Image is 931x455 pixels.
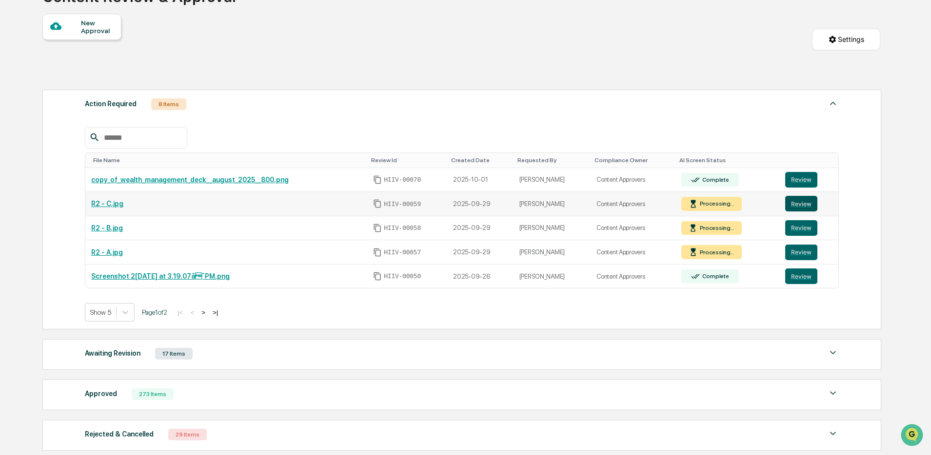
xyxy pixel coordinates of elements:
td: Content Approvers [591,240,675,265]
div: Toggle SortBy [679,157,775,164]
span: Copy Id [373,224,382,232]
a: Screenshot 2[DATE] at 3.19.07â¯PM.png [91,272,230,280]
button: Review [785,220,817,236]
td: Content Approvers [591,192,675,216]
div: Toggle SortBy [594,157,672,164]
td: Content Approvers [591,168,675,192]
a: R2 - A.jpg [91,248,123,256]
span: HIIV-00057 [384,248,421,256]
a: copy_of_wealth_management_deck__august_2025__800.png [91,176,289,184]
p: How can we help? [10,20,178,36]
div: We're available if you need us! [33,84,123,92]
a: Review [785,245,832,260]
a: R2 - C.jpg [91,200,123,208]
span: Page 1 of 2 [142,308,167,316]
button: Review [785,172,817,188]
div: 29 Items [168,429,207,440]
td: [PERSON_NAME] [514,192,591,216]
div: Awaiting Revision [85,347,140,360]
div: 🗄️ [71,124,79,132]
button: Start new chat [166,77,178,89]
span: Copy Id [373,248,382,257]
img: caret [827,387,839,399]
span: Data Lookup [20,141,61,151]
iframe: Open customer support [900,423,926,449]
div: 17 Items [155,348,193,360]
button: Review [785,268,817,284]
div: Toggle SortBy [517,157,587,164]
span: HIIV-00050 [384,272,421,280]
span: Copy Id [373,272,382,281]
a: 🔎Data Lookup [6,137,65,155]
img: 1746055101610-c473b297-6a78-478c-a979-82029cc54cd1 [10,75,27,92]
a: Review [785,172,832,188]
div: Complete [700,273,729,280]
span: Copy Id [373,175,382,184]
a: Review [785,196,832,211]
span: Pylon [97,165,118,172]
td: 2025-09-26 [447,265,513,288]
div: Toggle SortBy [451,157,509,164]
a: Powered byPylon [69,165,118,172]
div: Processing... [698,249,735,256]
span: HIIV-00070 [384,176,421,184]
div: Processing... [698,200,735,207]
td: 2025-09-29 [447,216,513,241]
span: Preclearance [20,123,63,133]
a: 🖐️Preclearance [6,119,67,136]
div: Toggle SortBy [93,157,363,164]
span: HIIV-00059 [384,200,421,208]
div: Processing... [698,225,735,231]
a: Review [785,268,832,284]
button: > [198,308,208,317]
div: Start new chat [33,75,160,84]
button: Review [785,245,817,260]
div: Toggle SortBy [787,157,834,164]
td: 2025-09-29 [447,192,513,216]
a: Review [785,220,832,236]
div: 🖐️ [10,124,18,132]
td: Content Approvers [591,265,675,288]
span: Copy Id [373,199,382,208]
button: >| [210,308,221,317]
td: 2025-10-01 [447,168,513,192]
div: Toggle SortBy [371,157,443,164]
button: Settings [812,29,880,50]
div: Complete [700,176,729,183]
td: 2025-09-29 [447,240,513,265]
td: [PERSON_NAME] [514,265,591,288]
img: caret [827,97,839,109]
div: 🔎 [10,142,18,150]
td: [PERSON_NAME] [514,168,591,192]
button: < [187,308,197,317]
div: New Approval [81,19,114,35]
span: HIIV-00058 [384,224,421,232]
td: Content Approvers [591,216,675,241]
div: 8 Items [151,98,186,110]
img: caret [827,347,839,359]
div: 273 Items [132,388,174,400]
a: R2 - B.jpg [91,224,123,232]
span: Attestations [80,123,121,133]
button: Review [785,196,817,211]
td: [PERSON_NAME] [514,216,591,241]
img: caret [827,428,839,439]
td: [PERSON_NAME] [514,240,591,265]
div: Action Required [85,97,137,110]
button: |< [175,308,186,317]
div: Approved [85,387,117,400]
a: 🗄️Attestations [67,119,125,136]
div: Rejected & Cancelled [85,428,154,440]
